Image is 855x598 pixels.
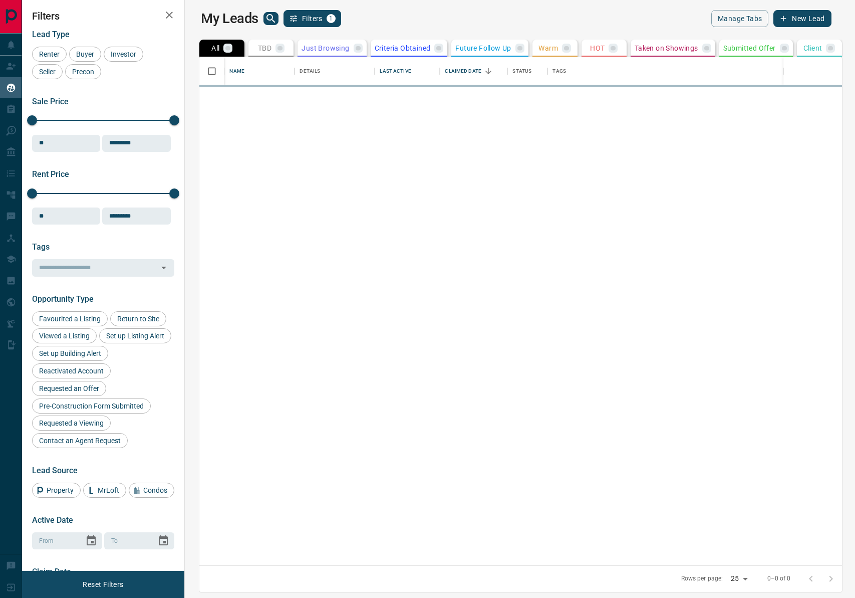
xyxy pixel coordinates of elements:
[32,363,111,378] div: Reactivated Account
[727,571,751,586] div: 25
[32,433,128,448] div: Contact an Agent Request
[43,486,77,494] span: Property
[767,574,791,583] p: 0–0 of 0
[375,45,431,52] p: Criteria Obtained
[36,367,107,375] span: Reactivated Account
[302,45,349,52] p: Just Browsing
[65,64,101,79] div: Precon
[635,45,698,52] p: Taken on Showings
[803,45,822,52] p: Client
[773,10,831,27] button: New Lead
[76,576,130,593] button: Reset Filters
[445,57,481,85] div: Claimed Date
[36,68,59,76] span: Seller
[32,416,111,431] div: Requested a Viewing
[32,30,70,39] span: Lead Type
[153,531,173,551] button: Choose date
[32,515,73,525] span: Active Date
[36,419,107,427] span: Requested a Viewing
[258,45,271,52] p: TBD
[114,315,163,323] span: Return to Site
[32,169,69,179] span: Rent Price
[36,349,105,357] span: Set up Building Alert
[110,311,166,326] div: Return to Site
[211,45,219,52] p: All
[507,57,547,85] div: Status
[94,486,123,494] span: MrLoft
[83,483,126,498] div: MrLoft
[32,398,151,414] div: Pre-Construction Form Submitted
[201,11,258,27] h1: My Leads
[32,10,174,22] h2: Filters
[681,574,723,583] p: Rows per page:
[590,45,605,52] p: HOT
[73,50,98,58] span: Buyer
[81,531,101,551] button: Choose date
[129,483,174,498] div: Condos
[283,10,341,27] button: Filters1
[32,483,81,498] div: Property
[32,381,106,396] div: Requested an Offer
[140,486,171,494] span: Condos
[36,437,124,445] span: Contact an Agent Request
[32,311,108,326] div: Favourited a Listing
[229,57,244,85] div: Name
[36,315,104,323] span: Favourited a Listing
[157,261,171,275] button: Open
[538,45,558,52] p: Warm
[99,328,171,343] div: Set up Listing Alert
[32,97,69,106] span: Sale Price
[263,12,278,25] button: search button
[375,57,440,85] div: Last Active
[224,57,295,85] div: Name
[36,384,103,392] span: Requested an Offer
[32,47,67,62] div: Renter
[32,346,108,361] div: Set up Building Alert
[104,47,143,62] div: Investor
[547,57,807,85] div: Tags
[295,57,375,85] div: Details
[36,402,147,410] span: Pre-Construction Form Submitted
[455,45,511,52] p: Future Follow Up
[328,15,335,22] span: 1
[481,64,495,78] button: Sort
[36,332,93,340] span: Viewed a Listing
[69,47,101,62] div: Buyer
[36,50,63,58] span: Renter
[440,57,507,85] div: Claimed Date
[32,328,97,343] div: Viewed a Listing
[32,64,63,79] div: Seller
[107,50,140,58] span: Investor
[723,45,776,52] p: Submitted Offer
[103,332,168,340] span: Set up Listing Alert
[300,57,320,85] div: Details
[32,466,78,475] span: Lead Source
[380,57,411,85] div: Last Active
[32,567,71,576] span: Claim Date
[32,242,50,252] span: Tags
[512,57,531,85] div: Status
[552,57,566,85] div: Tags
[32,294,94,304] span: Opportunity Type
[711,10,768,27] button: Manage Tabs
[69,68,98,76] span: Precon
